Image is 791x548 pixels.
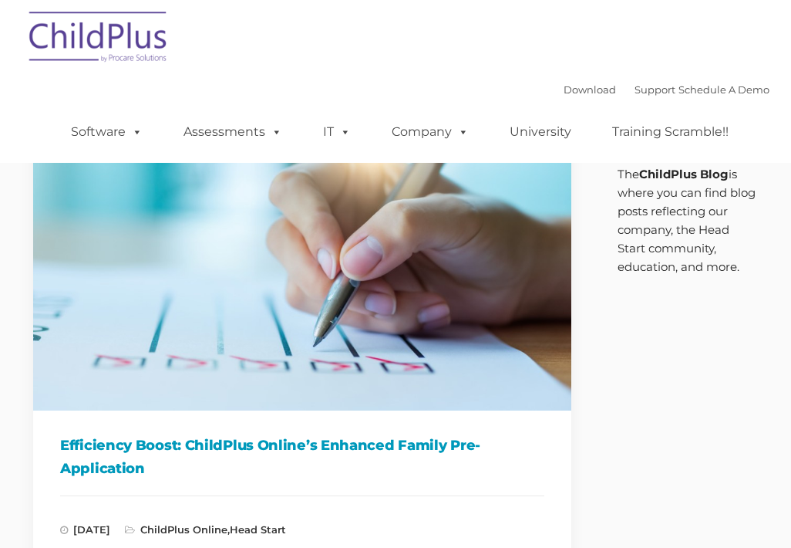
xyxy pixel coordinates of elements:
a: Download [564,83,616,96]
a: Schedule A Demo [678,83,769,96]
span: [DATE] [60,523,110,536]
a: Company [376,117,484,147]
img: ChildPlus by Procare Solutions [22,1,176,78]
a: University [494,117,587,147]
strong: ChildPlus Blog [639,167,729,181]
a: Assessments [168,117,298,147]
h1: Efficiency Boost: ChildPlus Online’s Enhanced Family Pre-Application [60,434,544,480]
img: Efficiency Boost: ChildPlus Online's Enhanced Family Pre-Application Process - Streamlining Appli... [33,108,571,411]
span: , [125,523,286,536]
a: Support [634,83,675,96]
a: IT [308,117,366,147]
a: Head Start [230,523,286,536]
p: The is where you can find blog posts reflecting our company, the Head Start community, education,... [618,165,759,276]
font: | [564,83,769,96]
a: Training Scramble!! [597,117,744,147]
a: ChildPlus Online [140,523,227,536]
a: Software [56,117,158,147]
